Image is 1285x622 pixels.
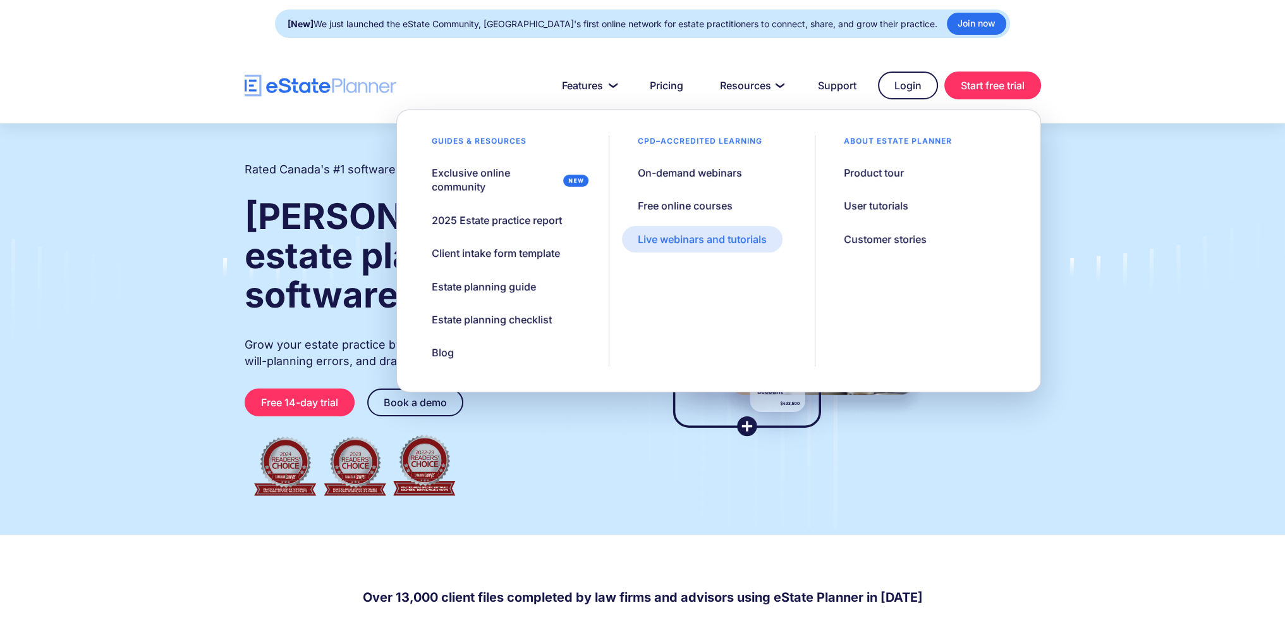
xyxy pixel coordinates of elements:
a: Live webinars and tutorials [622,226,783,252]
a: 2025 Estate practice report [416,207,578,233]
div: Blog [432,345,454,359]
a: Estate planning checklist [416,306,568,333]
div: 2025 Estate practice report [432,213,562,227]
div: Estate planning checklist [432,313,552,327]
a: Exclusive online community [416,159,596,201]
a: home [245,75,396,97]
a: Estate planning guide [416,273,552,300]
div: CPD–accredited learning [622,135,778,153]
a: On-demand webinars [622,159,758,186]
a: Blog [416,339,470,366]
div: Free online courses [638,199,733,213]
div: Live webinars and tutorials [638,232,767,246]
strong: [New] [288,18,314,29]
div: Guides & resources [416,135,542,153]
div: About estate planner [828,135,968,153]
a: Join now [947,13,1006,35]
div: Client intake form template [432,246,560,260]
a: Features [547,73,628,98]
h2: Rated Canada's #1 software for estate practitioners [245,161,523,178]
div: Exclusive online community [432,166,558,194]
p: Grow your estate practice by streamlining client intake, reducing will-planning errors, and draft... [245,337,619,370]
a: Product tour [828,159,920,186]
a: Resources [705,73,796,98]
a: Free 14-day trial [245,389,355,416]
div: We just launched the eState Community, [GEOGRAPHIC_DATA]'s first online network for estate practi... [288,15,937,33]
a: Free online courses [622,192,748,219]
a: Pricing [635,73,698,98]
div: User tutorials [844,199,908,213]
div: Estate planning guide [432,280,536,294]
a: Book a demo [367,389,463,416]
strong: [PERSON_NAME] and estate planning software [245,195,617,316]
div: Product tour [844,166,904,180]
a: User tutorials [828,192,924,219]
a: Client intake form template [416,240,576,266]
div: On-demand webinars [638,166,742,180]
a: Support [803,73,872,98]
h4: Over 13,000 client files completed by law firms and advisors using eState Planner in [DATE] [363,588,923,606]
div: Customer stories [844,232,927,246]
a: Login [878,72,938,99]
a: Start free trial [944,72,1041,99]
a: Customer stories [828,226,942,252]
